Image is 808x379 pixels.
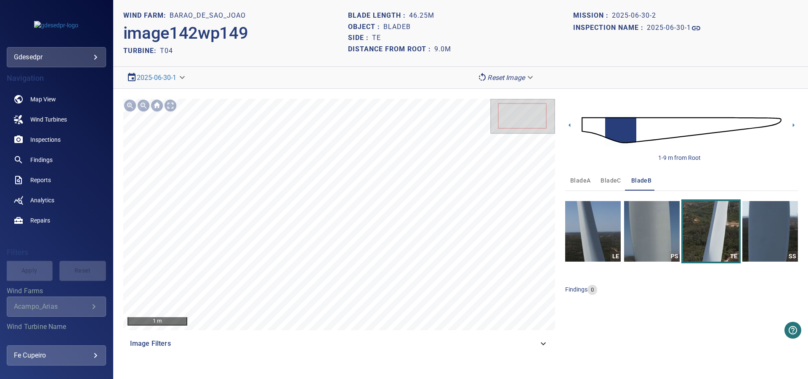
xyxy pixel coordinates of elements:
div: PS [669,251,680,262]
h1: Inspection name : [573,24,647,32]
h1: TE [372,34,381,42]
a: TE [683,201,739,262]
img: d [582,106,781,154]
div: Acampo_Arias [14,302,89,310]
img: Zoom in [123,99,137,112]
div: Reset Image [474,70,538,85]
em: Reset Image [487,74,525,82]
span: findings [565,286,587,293]
div: 2025-06-30-1 [123,70,190,85]
a: 2025-06-30-1 [647,23,701,33]
a: SS [742,201,798,262]
div: Fe Cupeiro [14,349,99,362]
a: map noActive [7,89,106,109]
span: Inspections [30,135,61,144]
h2: image142wp149 [123,23,248,43]
h1: bladeB [383,23,411,31]
h1: 2025-06-30-2 [612,12,656,20]
span: bladeC [601,175,621,186]
div: SS [787,251,798,262]
span: Analytics [30,196,54,204]
span: Repairs [30,216,50,225]
h1: WIND FARM: [123,12,170,20]
h1: Mission : [573,12,612,20]
div: gdesedpr [7,47,106,67]
a: PS [624,201,680,262]
h1: 2025-06-30-1 [647,24,691,32]
span: Findings [30,156,53,164]
h1: Blade length : [348,12,409,20]
span: Image Filters [130,339,538,349]
a: LE [565,201,621,262]
img: Toggle full page [164,99,177,112]
a: analytics noActive [7,190,106,210]
img: gdesedpr-logo [34,21,78,29]
h1: Object : [348,23,383,31]
div: TE [728,251,739,262]
img: Zoom out [137,99,150,112]
a: inspections noActive [7,130,106,150]
a: reports noActive [7,170,106,190]
h4: Navigation [7,74,106,82]
a: 2025-06-30-1 [137,74,177,82]
div: 1-9 m from Root [658,154,701,162]
label: Wind Turbine Name [7,323,106,330]
img: Go home [150,99,164,112]
a: findings noActive [7,150,106,170]
h4: Filters [7,248,106,257]
label: Wind Farms [7,288,106,294]
a: windturbines noActive [7,109,106,130]
h1: Side : [348,34,372,42]
h2: TURBINE: [123,47,160,55]
h1: Distance from root : [348,45,434,53]
h1: 9.0m [434,45,451,53]
span: Reports [30,176,51,184]
h1: Barao_de_Sao_Joao [170,12,246,20]
a: repairs noActive [7,210,106,231]
span: bladeB [631,175,651,186]
span: 0 [587,286,597,294]
span: Wind Turbines [30,115,67,124]
h2: T04 [160,47,173,55]
span: bladeA [570,175,590,186]
div: gdesedpr [14,50,99,64]
div: Wind Farms [7,297,106,317]
div: Image Filters [123,334,555,354]
div: LE [610,251,621,262]
h1: 46.25m [409,12,434,20]
span: Map View [30,95,56,103]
